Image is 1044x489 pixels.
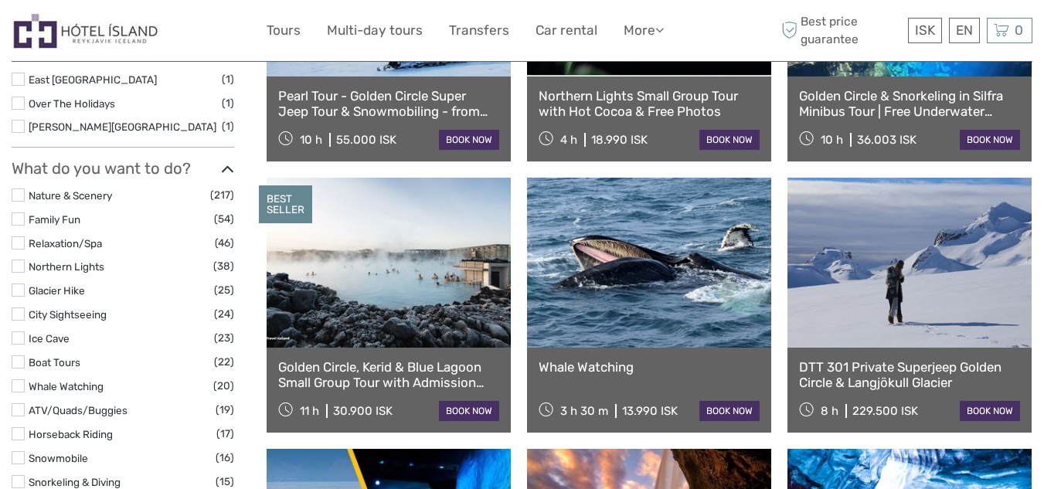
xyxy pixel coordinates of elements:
[214,329,234,347] span: (23)
[216,449,234,467] span: (16)
[29,452,88,464] a: Snowmobile
[216,401,234,419] span: (19)
[12,12,160,49] img: Hótel Ísland
[214,353,234,371] span: (22)
[222,94,234,112] span: (1)
[821,404,838,418] span: 8 h
[300,404,319,418] span: 11 h
[799,88,1020,120] a: Golden Circle & Snorkeling in Silfra Minibus Tour | Free Underwater Photos
[852,404,918,418] div: 229.500 ISK
[699,401,760,421] a: book now
[449,19,509,42] a: Transfers
[439,130,499,150] a: book now
[216,425,234,443] span: (17)
[777,13,904,47] span: Best price guarantee
[29,404,128,416] a: ATV/Quads/Buggies
[222,117,234,135] span: (1)
[215,234,234,252] span: (46)
[439,401,499,421] a: book now
[622,404,678,418] div: 13.990 ISK
[213,377,234,395] span: (20)
[327,19,423,42] a: Multi-day tours
[222,70,234,88] span: (1)
[591,133,648,147] div: 18.990 ISK
[799,359,1020,391] a: DTT 301 Private Superjeep Golden Circle & Langjökull Glacier
[259,185,312,224] div: BEST SELLER
[29,356,80,368] a: Boat Tours
[1012,22,1025,38] span: 0
[560,404,608,418] span: 3 h 30 m
[267,19,301,42] a: Tours
[214,305,234,323] span: (24)
[214,281,234,299] span: (25)
[29,260,104,273] a: Northern Lights
[278,88,499,120] a: Pearl Tour - Golden Circle Super Jeep Tour & Snowmobiling - from [GEOGRAPHIC_DATA]
[29,284,85,297] a: Glacier Hike
[214,210,234,228] span: (54)
[539,359,760,375] a: Whale Watching
[960,130,1020,150] a: book now
[29,428,113,440] a: Horseback Riding
[539,88,760,120] a: Northern Lights Small Group Tour with Hot Cocoa & Free Photos
[278,359,499,391] a: Golden Circle, Kerid & Blue Lagoon Small Group Tour with Admission Ticket
[29,308,107,321] a: City Sightseeing
[857,133,916,147] div: 36.003 ISK
[29,237,102,250] a: Relaxation/Spa
[29,189,112,202] a: Nature & Scenery
[29,476,121,488] a: Snorkeling & Diving
[300,133,322,147] span: 10 h
[29,121,216,133] a: [PERSON_NAME][GEOGRAPHIC_DATA]
[333,404,393,418] div: 30.900 ISK
[213,257,234,275] span: (38)
[536,19,597,42] a: Car rental
[29,73,157,86] a: East [GEOGRAPHIC_DATA]
[29,332,70,345] a: Ice Cave
[29,213,80,226] a: Family Fun
[949,18,980,43] div: EN
[960,401,1020,421] a: book now
[699,130,760,150] a: book now
[821,133,843,147] span: 10 h
[210,186,234,204] span: (217)
[560,133,577,147] span: 4 h
[12,159,234,178] h3: What do you want to do?
[624,19,664,42] a: More
[29,97,115,110] a: Over The Holidays
[29,380,104,392] a: Whale Watching
[336,133,396,147] div: 55.000 ISK
[915,22,935,38] span: ISK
